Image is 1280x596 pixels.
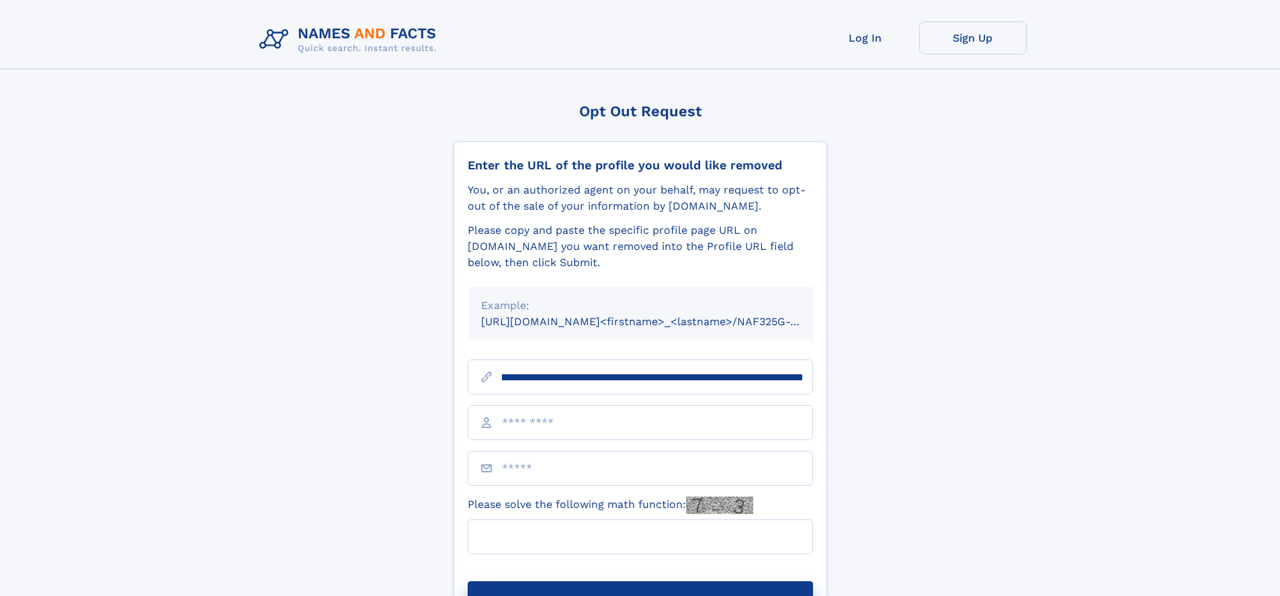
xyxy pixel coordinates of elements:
[468,497,753,514] label: Please solve the following math function:
[481,315,839,328] small: [URL][DOMAIN_NAME]<firstname>_<lastname>/NAF325G-xxxxxxxx
[254,22,447,58] img: Logo Names and Facts
[468,158,813,173] div: Enter the URL of the profile you would like removed
[481,298,800,314] div: Example:
[454,103,827,120] div: Opt Out Request
[919,22,1027,54] a: Sign Up
[468,222,813,271] div: Please copy and paste the specific profile page URL on [DOMAIN_NAME] you want removed into the Pr...
[812,22,919,54] a: Log In
[468,182,813,214] div: You, or an authorized agent on your behalf, may request to opt-out of the sale of your informatio...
